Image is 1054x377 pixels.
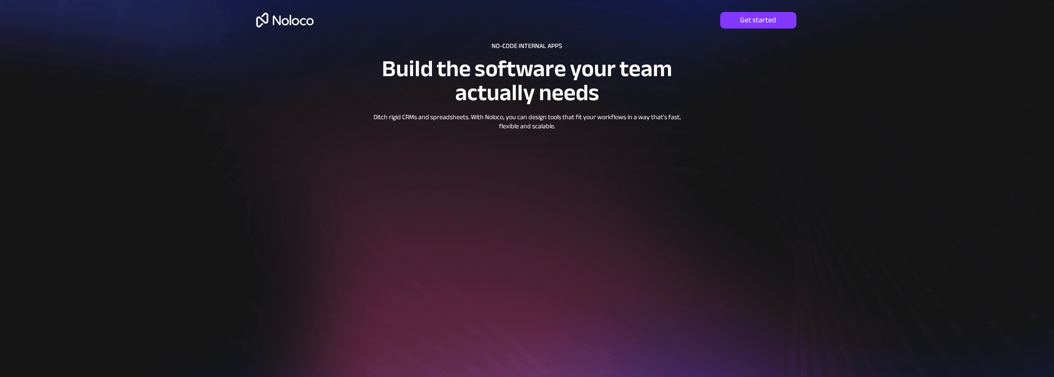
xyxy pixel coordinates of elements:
[382,47,672,114] span: Build the software your team actually needs
[374,111,681,132] span: Ditch rigid CRMs and spreadsheets. With Noloco, you can design tools that fit your workflows in a...
[720,12,796,29] a: Get started
[492,40,562,52] span: NO-CODE INTERNAL APPS
[720,16,796,25] span: Get started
